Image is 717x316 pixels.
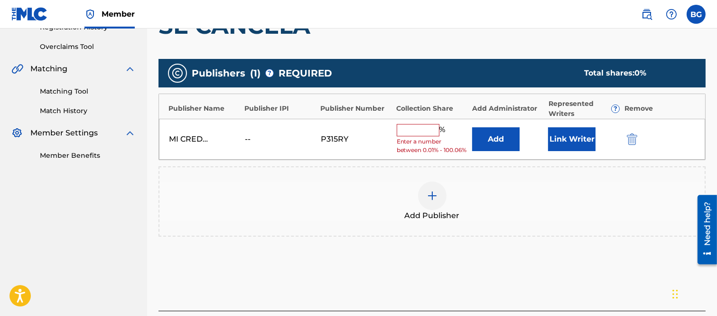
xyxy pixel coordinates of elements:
span: ? [612,105,619,113]
span: Add Publisher [405,210,460,221]
img: Top Rightsholder [84,9,96,20]
img: 12a2ab48e56ec057fbd8.svg [627,134,637,145]
button: Link Writer [548,127,596,151]
img: search [641,9,652,20]
img: expand [124,127,136,139]
div: Remove [624,104,696,114]
a: Match History [40,106,136,116]
div: Help [662,5,681,24]
a: Member Benefits [40,151,136,161]
div: Represented Writers [549,99,620,119]
span: REQUIRED [279,66,332,80]
img: help [666,9,677,20]
span: Publishers [192,66,245,80]
iframe: Chat Widget [670,270,717,316]
a: Overclaims Tool [40,42,136,52]
div: Publisher Name [168,104,240,114]
iframe: Resource Center [690,192,717,268]
img: publishers [172,67,183,79]
span: Matching [30,63,67,75]
div: Publisher Number [320,104,391,114]
div: Arrastrar [672,280,678,308]
a: Public Search [637,5,656,24]
div: Widget de chat [670,270,717,316]
img: expand [124,63,136,75]
div: Add Administrator [473,104,544,114]
a: Matching Tool [40,86,136,96]
span: ( 1 ) [250,66,261,80]
img: add [427,190,438,201]
span: Enter a number between 0.01% - 100.06% [397,137,468,154]
button: Add [472,127,520,151]
img: MLC Logo [11,7,48,21]
div: Total shares: [584,67,687,79]
div: Collection Share [396,104,467,114]
img: Matching [11,63,23,75]
span: % [439,124,448,136]
span: 0 % [634,68,646,77]
div: Publisher IPI [244,104,316,114]
span: ? [266,69,273,77]
img: Member Settings [11,127,23,139]
span: Member Settings [30,127,98,139]
span: Member [102,9,135,19]
div: User Menu [687,5,706,24]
